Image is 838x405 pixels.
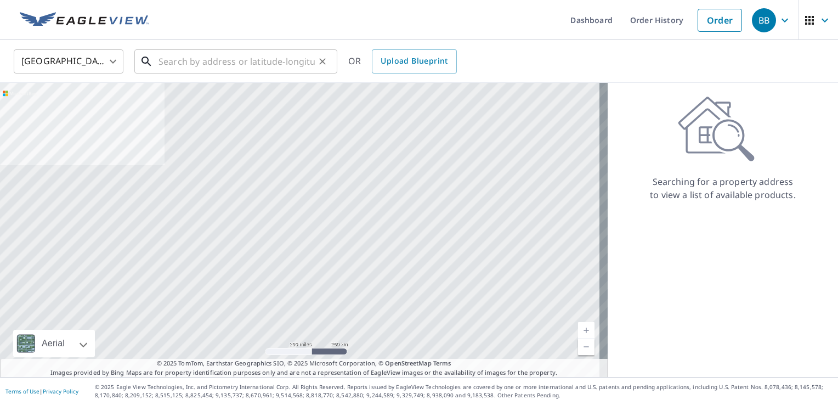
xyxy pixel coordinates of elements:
img: EV Logo [20,12,149,29]
div: BB [752,8,776,32]
p: © 2025 Eagle View Technologies, Inc. and Pictometry International Corp. All Rights Reserved. Repo... [95,383,833,400]
button: Clear [315,54,330,69]
a: OpenStreetMap [385,359,431,367]
a: Privacy Policy [43,387,78,395]
span: Upload Blueprint [381,54,448,68]
a: Current Level 5, Zoom Out [578,339,594,355]
a: Terms [433,359,451,367]
a: Current Level 5, Zoom In [578,322,594,339]
span: © 2025 TomTom, Earthstar Geographics SIO, © 2025 Microsoft Corporation, © [157,359,451,368]
p: Searching for a property address to view a list of available products. [649,175,796,201]
a: Upload Blueprint [372,49,456,74]
div: Aerial [13,330,95,357]
input: Search by address or latitude-longitude [158,46,315,77]
div: [GEOGRAPHIC_DATA] [14,46,123,77]
a: Terms of Use [5,387,39,395]
a: Order [698,9,742,32]
p: | [5,388,78,395]
div: Aerial [38,330,68,357]
div: OR [348,49,457,74]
